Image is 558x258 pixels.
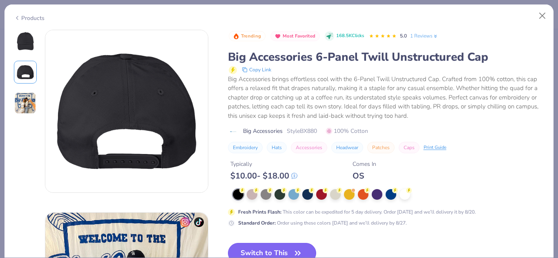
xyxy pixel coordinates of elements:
[267,142,287,153] button: Hats
[238,220,276,226] strong: Standard Order :
[410,32,438,40] a: 1 Reviews
[14,14,45,22] div: Products
[326,127,368,135] span: 100% Cotton
[194,217,204,227] img: tiktok-icon.png
[230,171,297,181] div: $ 10.00 - $ 18.00
[270,31,320,42] button: Badge Button
[287,127,317,135] span: Style BX880
[228,49,545,65] div: Big Accessories 6-Panel Twill Unstructured Cap
[239,65,274,75] button: copy to clipboard
[400,33,407,39] span: 5.0
[291,142,327,153] button: Accessories
[14,92,36,114] img: User generated content
[353,160,376,168] div: Comes In
[238,208,476,216] div: This color can be expedited for 5 day delivery. Order [DATE] and we’ll delivery it by 8/20.
[45,30,208,192] img: Back
[16,31,35,51] img: Front
[535,8,550,24] button: Close
[238,209,281,215] strong: Fresh Prints Flash :
[353,171,376,181] div: OS
[228,142,263,153] button: Embroidery
[180,217,190,227] img: insta-icon.png
[228,75,545,121] div: Big Accessories brings effortless cool with the 6-Panel Twill Unstructured Cap. Crafted from 100%...
[241,34,261,38] span: Trending
[367,142,395,153] button: Patches
[424,144,446,151] div: Print Guide
[336,33,364,40] span: 168.5K Clicks
[369,30,397,43] div: 5.0 Stars
[331,142,363,153] button: Headwear
[238,219,407,227] div: Order using these colors [DATE] and we’ll delivery by 8/27.
[399,142,420,153] button: Caps
[275,33,281,40] img: Most Favorited sort
[228,128,239,135] img: brand logo
[283,34,315,38] span: Most Favorited
[230,160,297,168] div: Typically
[243,127,283,135] span: Big Accessories
[233,33,239,40] img: Trending sort
[229,31,266,42] button: Badge Button
[16,62,35,82] img: Back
